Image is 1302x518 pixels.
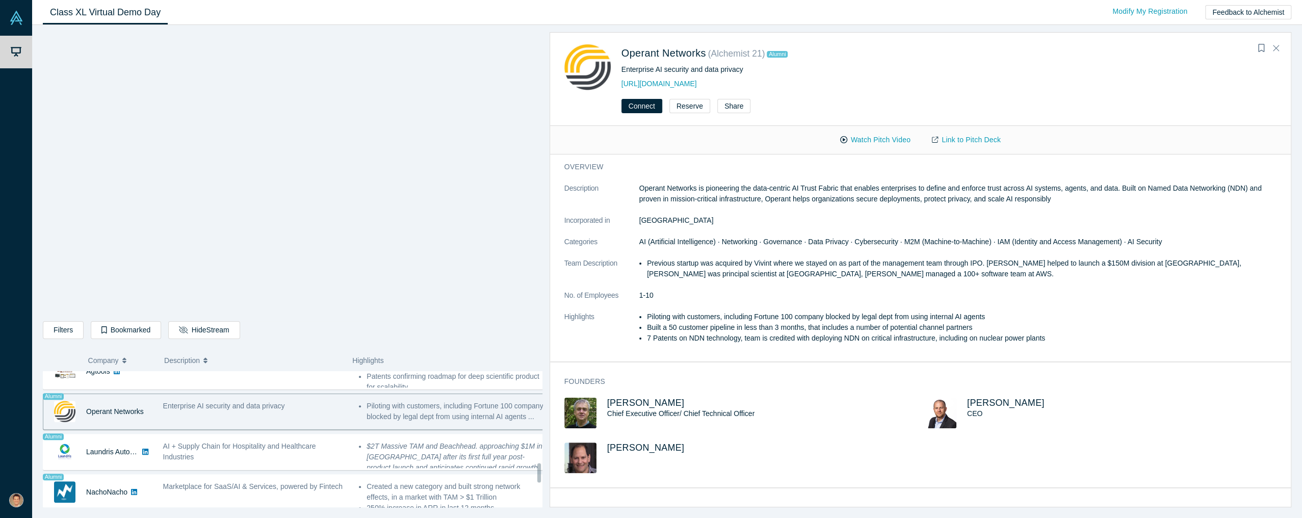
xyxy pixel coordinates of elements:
a: Operant Networks [621,47,706,59]
img: Brandon Farwell's Account [9,493,23,507]
a: NachoNacho [86,488,127,496]
dt: No. of Employees [564,290,639,312]
dd: [GEOGRAPHIC_DATA] [639,215,1284,226]
div: Enterprise AI security and data privacy [621,64,961,75]
button: Feedback to Alchemist [1205,5,1291,19]
button: Filters [43,321,84,339]
button: Company [88,350,154,371]
dt: Team Description [564,258,639,290]
li: Created a new category and built strong network effects, in a market with TAM > $1 Trillion [367,481,544,503]
a: Agtools [86,367,110,375]
img: Randy King's Profile Image [564,398,596,428]
img: Laundris Autonomous Inventory Management's Logo [54,441,75,462]
button: Reserve [669,99,710,113]
li: Patents confirming roadmap for deep scientific product for scalability ... [367,371,544,393]
button: Description [164,350,342,371]
a: [URL][DOMAIN_NAME] [621,80,697,88]
button: HideStream [168,321,240,339]
span: Alumni [43,393,64,400]
li: Piloting with customers, including Fortune 100 company blocked by legal dept from using internal ... [647,312,1284,322]
span: Alumni [767,51,788,58]
li: Previous startup was acquired by Vivint where we stayed on as part of the management team through... [647,258,1284,279]
span: Chief Executive Officer/ Chief Technical Officer [607,409,754,418]
small: ( Alchemist 21 ) [708,48,765,59]
span: Highlights [352,356,383,365]
span: Marketplace for SaaS/AI & Services, powered by Fintech [163,482,343,490]
button: Connect [621,99,662,113]
li: 250% increase in ARR in last 12 months. ... [367,503,544,513]
h3: overview [564,162,1270,172]
h3: Founders [564,376,1270,387]
em: $2T Massive TAM and Beachhead. approaching $1M in [GEOGRAPHIC_DATA] after its first full year pos... [367,442,542,493]
dt: Highlights [564,312,639,354]
span: Alumni [43,433,64,440]
span: CEO [967,409,982,418]
img: NachoNacho's Logo [54,481,75,503]
button: Close [1268,40,1284,57]
span: Alumni [43,474,64,480]
a: Class XL Virtual Demo Day [43,1,168,24]
a: Laundris Autonomous Inventory Management [86,448,230,456]
button: Share [717,99,750,113]
button: Watch Pitch Video [829,131,921,149]
a: [PERSON_NAME] [967,398,1045,408]
span: AI + Supply Chain for Hospitality and Healthcare Industries [163,442,316,461]
a: Modify My Registration [1102,3,1198,20]
a: Operant Networks [86,407,144,416]
dt: Description [564,183,639,215]
img: Alchemist Vault Logo [9,11,23,25]
iframe: Alchemist Class XL Demo Day: Vault [43,33,542,314]
li: Piloting with customers, including Fortune 100 company blocked by legal dept from using internal ... [367,401,544,422]
button: Bookmarked [91,321,161,339]
a: [PERSON_NAME] [607,443,685,453]
a: [PERSON_NAME] [607,398,685,408]
img: Dave Bass's Profile Image [564,443,596,473]
span: Description [164,350,200,371]
span: Company [88,350,119,371]
img: Keith Rose's Profile Image [924,398,956,428]
span: AI (Artificial Intelligence) · Networking · Governance · Data Privacy · Cybersecurity · M2M (Mach... [639,238,1162,246]
a: Link to Pitch Deck [921,131,1011,149]
dt: Incorporated in [564,215,639,237]
span: Enterprise AI security and data privacy [163,402,285,410]
li: Built a 50 customer pipeline in less than 3 months, that includes a number of potential channel p... [647,322,1284,333]
dt: Categories [564,237,639,258]
button: Bookmark [1254,41,1268,56]
dd: 1-10 [639,290,1284,301]
img: Agtools's Logo [54,360,75,382]
p: Operant Networks is pioneering the data-centric AI Trust Fabric that enables enterprises to defin... [639,183,1284,204]
img: Operant Networks's Logo [564,44,611,90]
li: 7 Patents on NDN technology, team is credited with deploying NDN on critical infrastructure, incl... [647,333,1284,344]
img: Operant Networks's Logo [54,401,75,422]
